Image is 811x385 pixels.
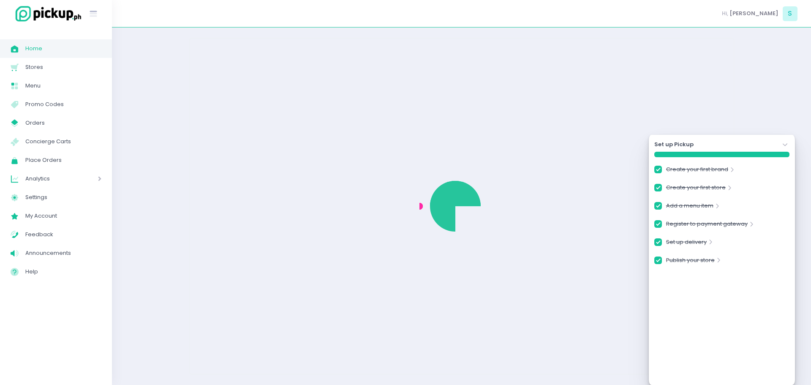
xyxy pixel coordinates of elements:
a: Create your first store [666,183,726,195]
span: Help [25,266,101,277]
span: Place Orders [25,155,101,166]
span: Orders [25,117,101,128]
span: Stores [25,62,101,73]
a: Register to payment gateway [666,220,748,231]
span: Promo Codes [25,99,101,110]
span: S [783,6,797,21]
span: My Account [25,210,101,221]
a: Create your first brand [666,165,728,177]
span: Home [25,43,101,54]
span: Settings [25,192,101,203]
span: [PERSON_NAME] [729,9,778,18]
a: Add a menu item [666,202,713,213]
a: Set up delivery [666,238,707,249]
img: logo [11,5,82,23]
span: Hi, [722,9,728,18]
span: Concierge Carts [25,136,101,147]
span: Analytics [25,173,74,184]
a: Publish your store [666,256,715,268]
span: Feedback [25,229,101,240]
span: Menu [25,80,101,91]
span: Announcements [25,248,101,259]
strong: Set up Pickup [654,140,694,149]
